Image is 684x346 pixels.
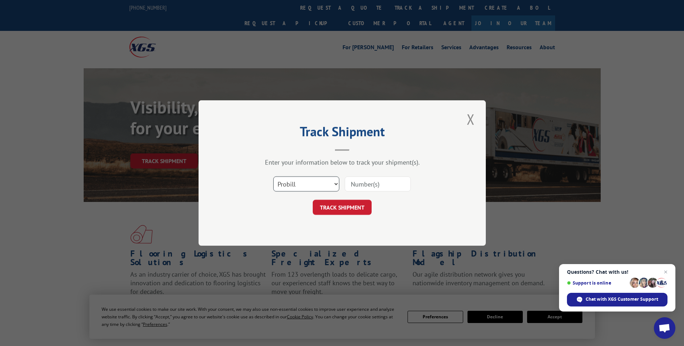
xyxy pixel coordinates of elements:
[567,293,667,306] span: Chat with XGS Customer Support
[654,317,675,339] a: Open chat
[586,296,658,303] span: Chat with XGS Customer Support
[234,158,450,166] div: Enter your information below to track your shipment(s).
[313,200,372,215] button: TRACK SHIPMENT
[465,109,477,129] button: Close modal
[567,280,627,286] span: Support is online
[345,176,411,192] input: Number(s)
[234,126,450,140] h2: Track Shipment
[567,269,667,275] span: Questions? Chat with us!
